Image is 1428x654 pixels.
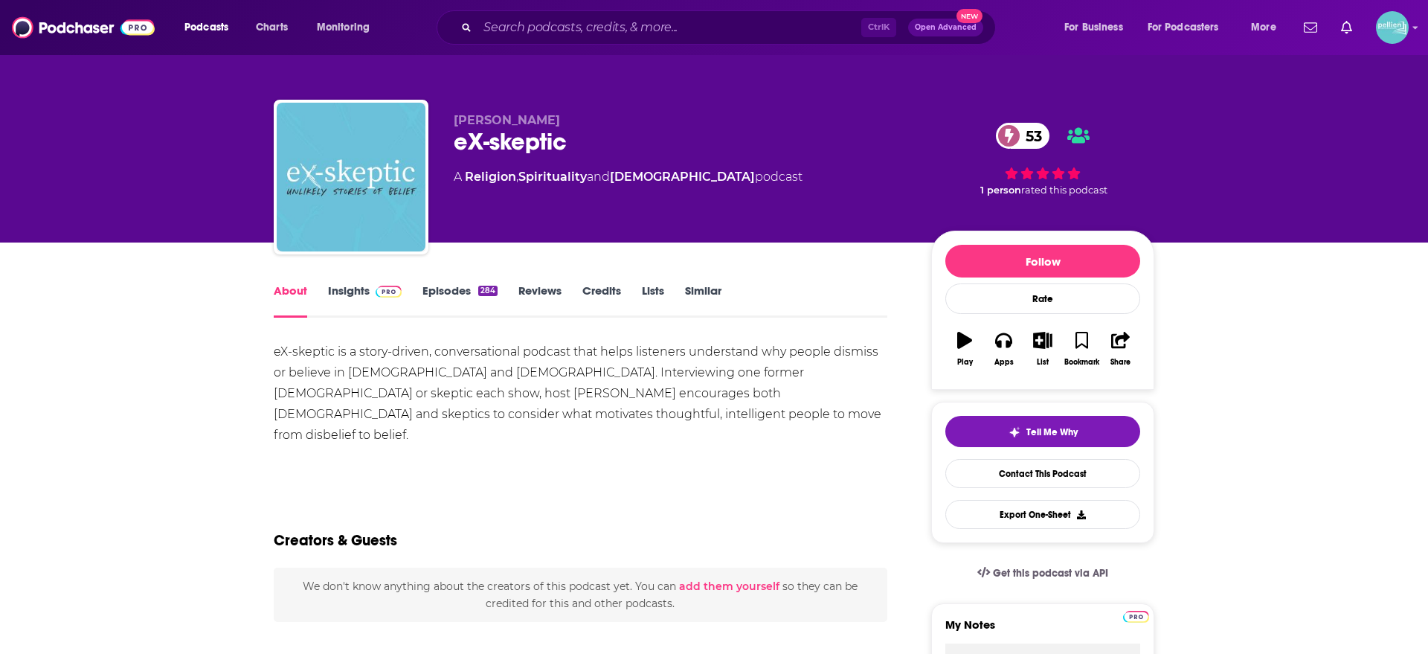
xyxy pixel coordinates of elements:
button: Apps [984,322,1023,376]
a: Religion [465,170,516,184]
img: User Profile [1376,11,1409,44]
button: List [1023,322,1062,376]
div: A podcast [454,168,803,186]
a: Get this podcast via API [965,555,1120,592]
span: , [516,170,518,184]
div: Bookmark [1064,358,1099,367]
img: Podchaser - Follow, Share and Rate Podcasts [12,13,155,42]
img: tell me why sparkle [1009,426,1020,438]
div: List [1037,358,1049,367]
a: Pro website [1123,609,1149,623]
a: Show notifications dropdown [1298,15,1323,40]
span: rated this podcast [1021,185,1107,196]
span: Tell Me Why [1026,426,1078,438]
button: open menu [306,16,389,39]
span: More [1251,17,1276,38]
a: Charts [246,16,297,39]
div: eX-skeptic is a story-driven, conversational podcast that helps listeners understand why people d... [274,342,887,467]
div: Play [957,358,973,367]
span: Charts [256,17,288,38]
a: Contact This Podcast [945,459,1140,488]
div: 53 1 personrated this podcast [931,113,1154,205]
span: Monitoring [317,17,370,38]
span: We don't know anything about the creators of this podcast yet . You can so they can be credited f... [303,580,858,609]
img: eX-skeptic [277,103,425,251]
span: 1 person [980,185,1021,196]
a: Episodes284 [422,283,498,318]
div: Apps [994,358,1014,367]
input: Search podcasts, credits, & more... [477,16,861,39]
button: tell me why sparkleTell Me Why [945,416,1140,447]
img: Podchaser Pro [1123,611,1149,623]
span: [PERSON_NAME] [454,113,560,127]
a: Show notifications dropdown [1335,15,1358,40]
span: and [587,170,610,184]
a: 53 [996,123,1049,149]
span: New [956,9,983,23]
a: Lists [642,283,664,318]
button: Share [1101,322,1140,376]
a: Credits [582,283,621,318]
img: Podchaser Pro [376,286,402,298]
div: 284 [478,286,498,296]
label: My Notes [945,618,1140,644]
a: InsightsPodchaser Pro [328,283,402,318]
a: [DEMOGRAPHIC_DATA] [610,170,755,184]
button: open menu [1138,16,1241,39]
span: Ctrl K [861,18,896,37]
button: open menu [1054,16,1142,39]
span: Get this podcast via API [993,567,1108,580]
a: Reviews [518,283,562,318]
button: open menu [1241,16,1295,39]
span: 53 [1011,123,1049,149]
span: Open Advanced [915,24,977,31]
span: Podcasts [184,17,228,38]
div: Share [1110,358,1130,367]
span: For Business [1064,17,1123,38]
span: Logged in as JessicaPellien [1376,11,1409,44]
button: add them yourself [679,580,779,592]
a: About [274,283,307,318]
button: Bookmark [1062,322,1101,376]
button: open menu [174,16,248,39]
h2: Creators & Guests [274,531,397,550]
button: Export One-Sheet [945,500,1140,529]
button: Open AdvancedNew [908,19,983,36]
button: Follow [945,245,1140,278]
span: For Podcasters [1148,17,1219,38]
div: Rate [945,283,1140,314]
button: Show profile menu [1376,11,1409,44]
a: Spirituality [518,170,587,184]
a: Similar [685,283,721,318]
button: Play [945,322,984,376]
div: Search podcasts, credits, & more... [451,10,1010,45]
